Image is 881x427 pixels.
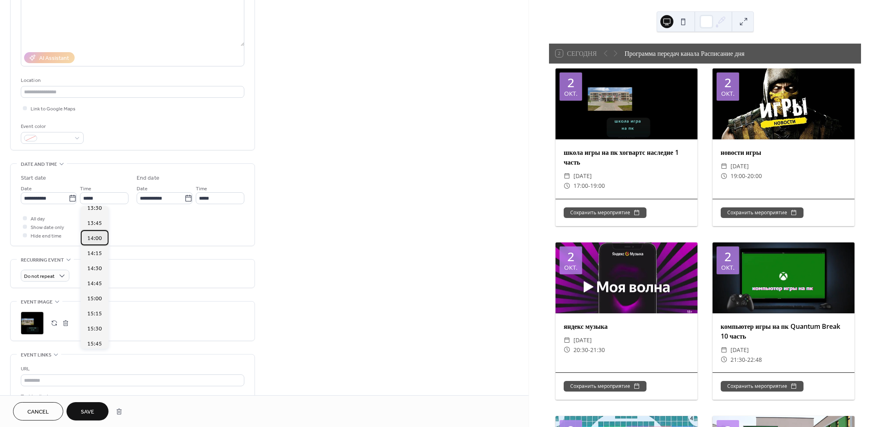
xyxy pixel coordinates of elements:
span: 21:30 [730,355,745,365]
span: Show date only [31,223,64,232]
span: All day [31,215,45,223]
span: 22:48 [747,355,762,365]
div: Start date [21,174,46,183]
span: 15:30 [87,324,102,333]
span: 15:45 [87,339,102,348]
span: 14:45 [87,279,102,288]
button: Сохранить мероприятие [721,207,804,218]
span: - [588,345,590,355]
span: 14:30 [87,264,102,273]
span: Do not repeat [24,272,55,281]
div: ​ [564,335,570,345]
span: Event image [21,298,53,306]
span: 13:45 [87,219,102,227]
span: 19:00 [590,181,605,191]
div: ​ [564,345,570,355]
span: 15:00 [87,294,102,303]
span: Time [196,185,207,193]
span: Date [137,185,148,193]
button: Сохранить мероприятие [564,381,646,392]
span: Time [80,185,91,193]
div: новости игры [713,147,854,157]
span: Save [81,408,94,416]
div: 2 [567,77,574,89]
span: - [745,355,747,365]
span: 21:30 [590,345,605,355]
div: ​ [564,181,570,191]
span: Recurring event [21,256,64,264]
div: 2 [724,251,731,263]
span: [DATE] [573,335,592,345]
span: Date [21,185,32,193]
span: [DATE] [730,345,749,355]
div: окт. [564,264,578,271]
span: [DATE] [730,161,749,171]
div: ​ [721,161,727,171]
div: Text to display [21,392,243,401]
div: окт. [564,90,578,97]
div: URL [21,365,243,373]
div: End date [137,174,159,183]
div: ; [21,312,44,335]
div: Location [21,76,243,85]
div: яндекс музыка [556,321,697,331]
span: 20:00 [747,171,762,181]
span: 17:00 [573,181,588,191]
div: ​ [564,171,570,181]
div: ​ [721,171,727,181]
div: 2 [724,77,731,89]
span: - [588,181,590,191]
div: Программа передач канала Расписание дня [624,48,744,58]
div: ​ [721,345,727,355]
span: [DATE] [573,171,592,181]
span: 15:15 [87,309,102,318]
div: школа игры на пк хогвартс наследие 1 часть [556,147,697,167]
button: Сохранить мероприятие [721,381,804,392]
div: 2 [567,251,574,263]
span: - [745,171,747,181]
span: 13:30 [87,204,102,212]
span: 19:00 [730,171,745,181]
div: ​ [721,355,727,365]
span: Date and time [21,160,57,169]
div: компьютер игры на пк Quantum Break 10 часть [713,321,854,341]
span: 14:00 [87,234,102,242]
span: 14:15 [87,249,102,258]
span: Link to Google Maps [31,105,75,113]
span: Cancel [27,408,49,416]
button: Save [66,402,108,420]
span: Hide end time [31,232,62,240]
div: окт. [721,90,735,97]
button: Сохранить мероприятие [564,207,646,218]
div: Event color [21,122,82,131]
button: Cancel [13,402,63,420]
div: окт. [721,264,735,271]
span: 20:30 [573,345,588,355]
span: Event links [21,351,51,359]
